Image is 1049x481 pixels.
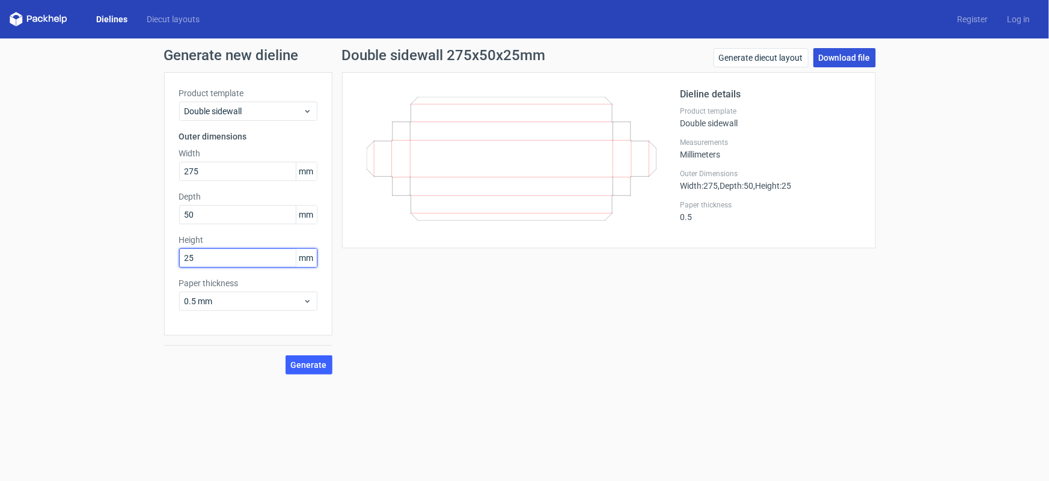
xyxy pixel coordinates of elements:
label: Paper thickness [680,200,861,210]
label: Outer Dimensions [680,169,861,179]
span: mm [296,206,317,224]
label: Product template [680,106,861,116]
a: Dielines [87,13,137,25]
label: Product template [179,87,317,99]
a: Log in [997,13,1039,25]
span: 0.5 mm [185,295,303,307]
label: Depth [179,191,317,203]
span: Double sidewall [185,105,303,117]
span: Width : 275 [680,181,718,191]
a: Generate diecut layout [714,48,809,67]
a: Register [947,13,997,25]
span: , Depth : 50 [718,181,754,191]
label: Width [179,147,317,159]
button: Generate [286,355,332,375]
div: Millimeters [680,138,861,159]
span: , Height : 25 [754,181,792,191]
div: Double sidewall [680,106,861,128]
h1: Generate new dieline [164,48,885,63]
span: Generate [291,361,327,369]
a: Download file [813,48,876,67]
label: Paper thickness [179,277,317,289]
h1: Double sidewall 275x50x25mm [342,48,546,63]
h3: Outer dimensions [179,130,317,142]
span: mm [296,249,317,267]
div: 0.5 [680,200,861,222]
label: Height [179,234,317,246]
span: mm [296,162,317,180]
label: Measurements [680,138,861,147]
a: Diecut layouts [137,13,209,25]
h2: Dieline details [680,87,861,102]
